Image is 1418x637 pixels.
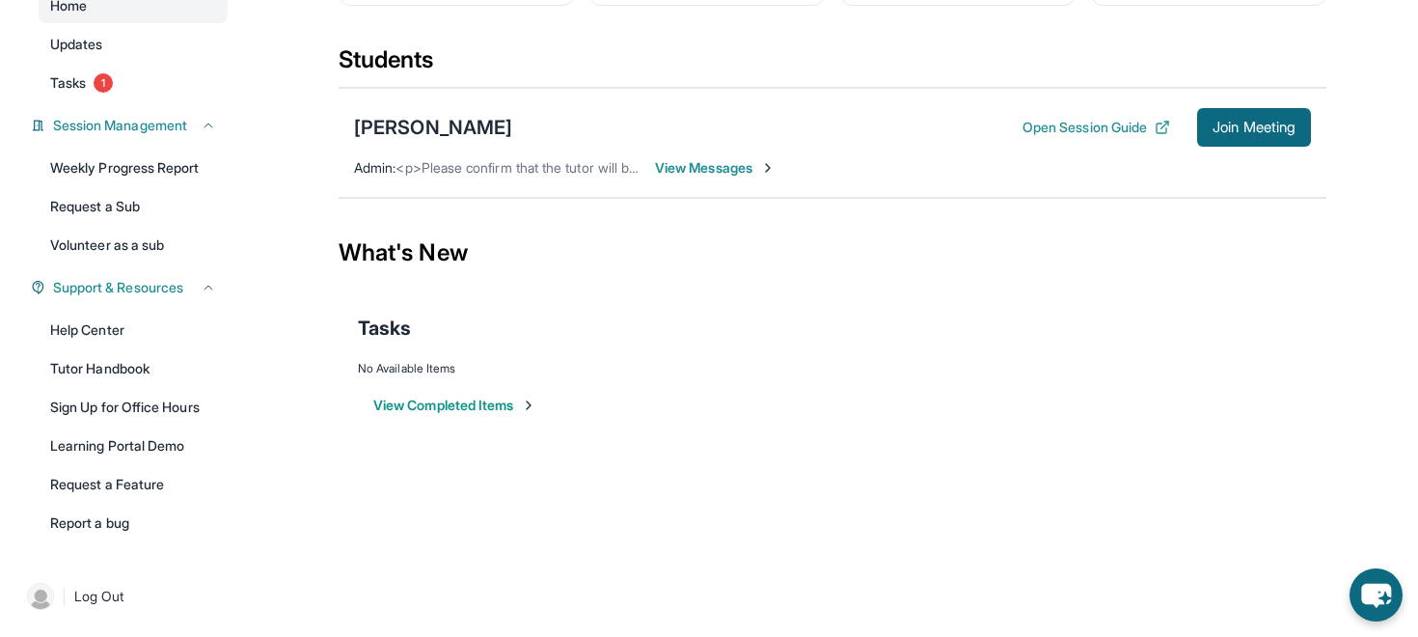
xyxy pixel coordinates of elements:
[50,35,103,54] span: Updates
[39,313,228,347] a: Help Center
[74,587,124,606] span: Log Out
[39,27,228,62] a: Updates
[1197,108,1311,147] button: Join Meeting
[339,44,1326,87] div: Students
[395,159,1092,176] span: <p>Please confirm that the tutor will be able to attend your first assigned meeting time before j...
[373,396,536,415] button: View Completed Items
[1023,118,1170,137] button: Open Session Guide
[53,278,183,297] span: Support & Resources
[62,585,67,608] span: |
[655,158,776,178] span: View Messages
[39,467,228,502] a: Request a Feature
[39,390,228,425] a: Sign Up for Office Hours
[39,351,228,386] a: Tutor Handbook
[339,210,1326,295] div: What's New
[94,73,113,93] span: 1
[760,160,776,176] img: Chevron-Right
[1213,122,1295,133] span: Join Meeting
[39,429,228,463] a: Learning Portal Demo
[50,73,86,93] span: Tasks
[39,151,228,185] a: Weekly Progress Report
[27,583,54,610] img: user-img
[39,66,228,100] a: Tasks1
[354,114,512,141] div: [PERSON_NAME]
[39,228,228,263] a: Volunteer as a sub
[1350,568,1403,622] button: chat-button
[39,189,228,224] a: Request a Sub
[354,159,395,176] span: Admin :
[358,361,1307,376] div: No Available Items
[53,116,187,135] span: Session Management
[39,506,228,540] a: Report a bug
[45,278,216,297] button: Support & Resources
[45,116,216,135] button: Session Management
[358,315,411,342] span: Tasks
[19,575,228,618] a: |Log Out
